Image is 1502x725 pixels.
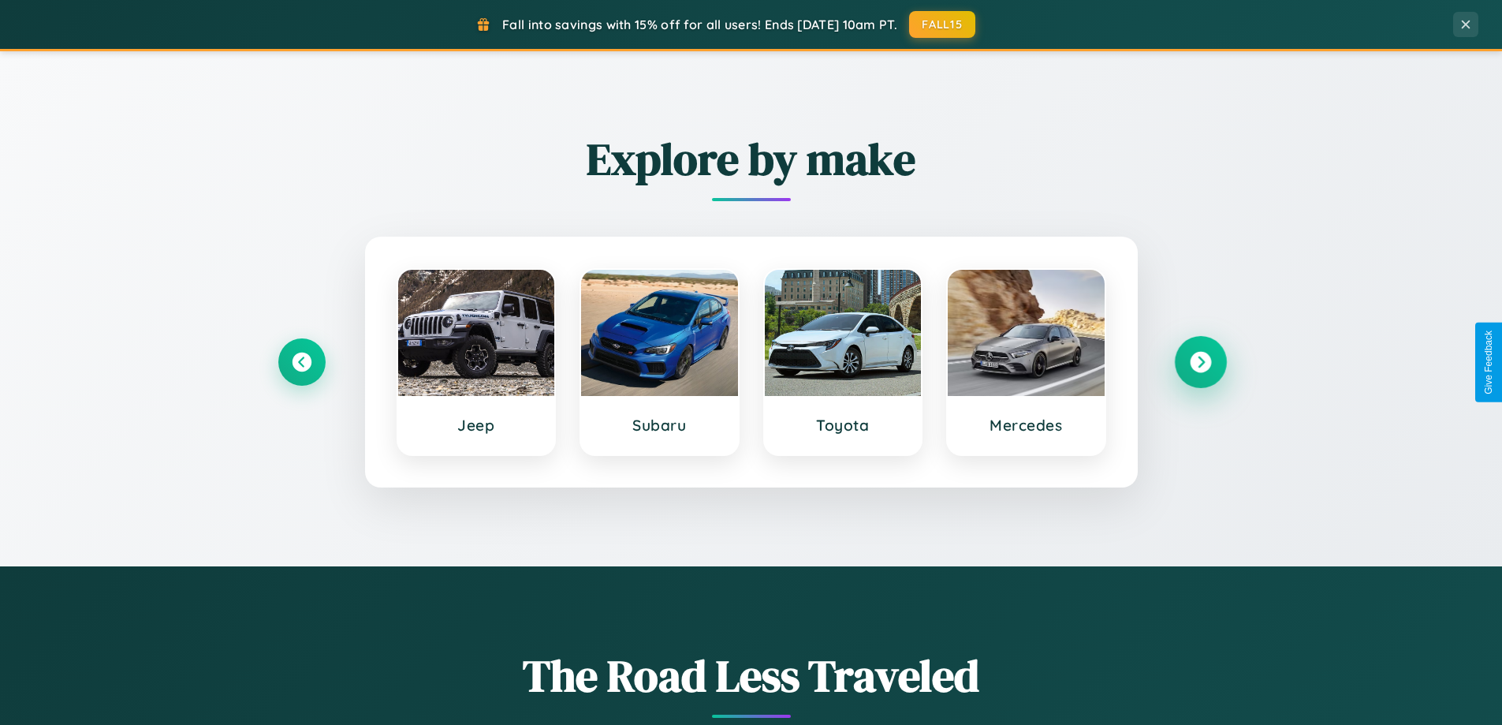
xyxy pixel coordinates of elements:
[781,416,906,435] h3: Toyota
[963,416,1089,435] h3: Mercedes
[1483,331,1494,394] div: Give Feedback
[597,416,722,435] h3: Subaru
[909,11,975,38] button: FALL15
[502,17,897,32] span: Fall into savings with 15% off for all users! Ends [DATE] 10am PT.
[278,129,1224,189] h2: Explore by make
[414,416,539,435] h3: Jeep
[278,645,1224,706] h1: The Road Less Traveled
